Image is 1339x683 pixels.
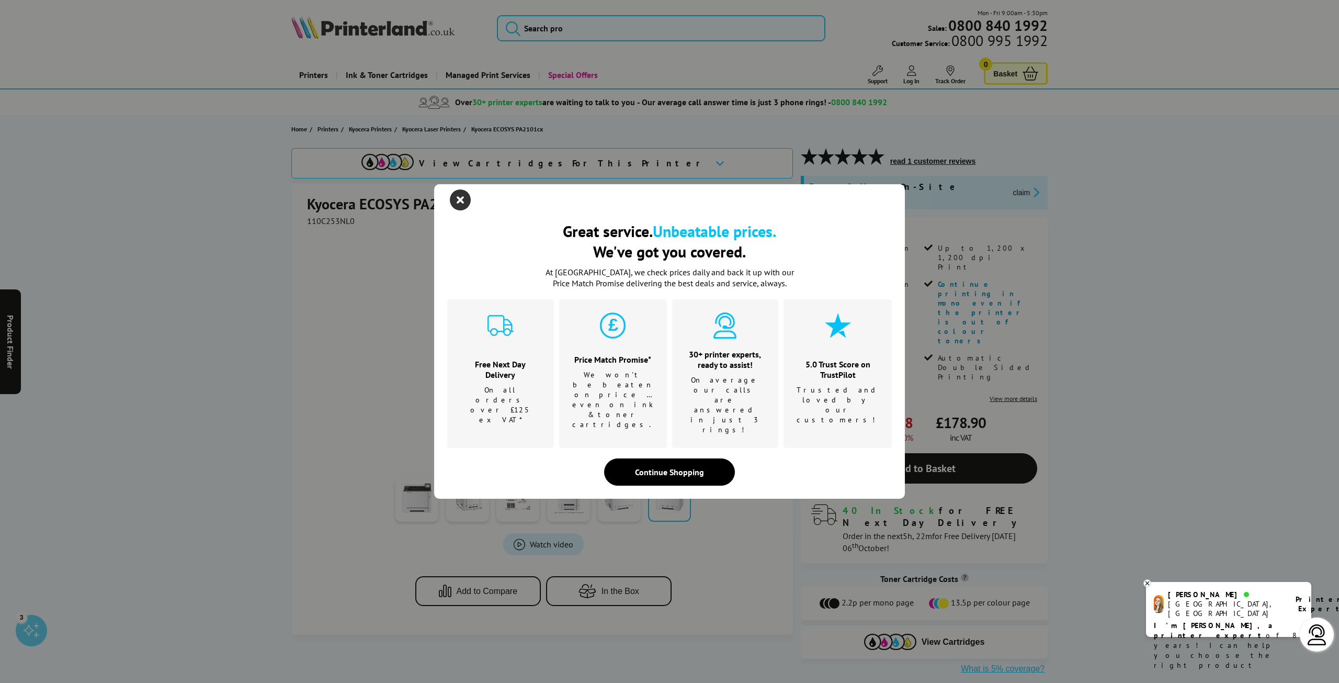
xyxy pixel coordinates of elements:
[1154,595,1164,613] img: amy-livechat.png
[1154,621,1303,670] p: of 8 years! I can help you choose the right product
[572,370,654,430] p: We won't be beaten on price …even on ink & toner cartridges.
[1168,590,1283,599] div: [PERSON_NAME]
[487,312,514,339] img: delivery-cyan.svg
[797,385,879,425] p: Trusted and loved by our customers!
[797,359,879,380] h3: 5.0 Trust Score on TrustPilot
[539,267,800,289] p: At [GEOGRAPHIC_DATA], we check prices daily and back it up with our Price Match Promise deliverin...
[452,192,468,208] button: close modal
[653,221,776,241] b: Unbeatable prices.
[685,375,766,435] p: On average our calls are answered in just 3 rings!
[1154,621,1276,640] b: I'm [PERSON_NAME], a printer expert
[447,221,892,262] h2: Great service. We've got you covered.
[460,385,541,425] p: On all orders over £125 ex VAT*
[685,349,766,370] h3: 30+ printer experts, ready to assist!
[712,312,738,339] img: expert-cyan.svg
[604,458,735,486] div: Continue Shopping
[1168,599,1283,618] div: [GEOGRAPHIC_DATA], [GEOGRAPHIC_DATA]
[572,354,654,365] h3: Price Match Promise*
[1307,624,1327,645] img: user-headset-light.svg
[460,359,541,380] h3: Free Next Day Delivery
[825,312,851,339] img: star-cyan.svg
[600,312,626,339] img: price-promise-cyan.svg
